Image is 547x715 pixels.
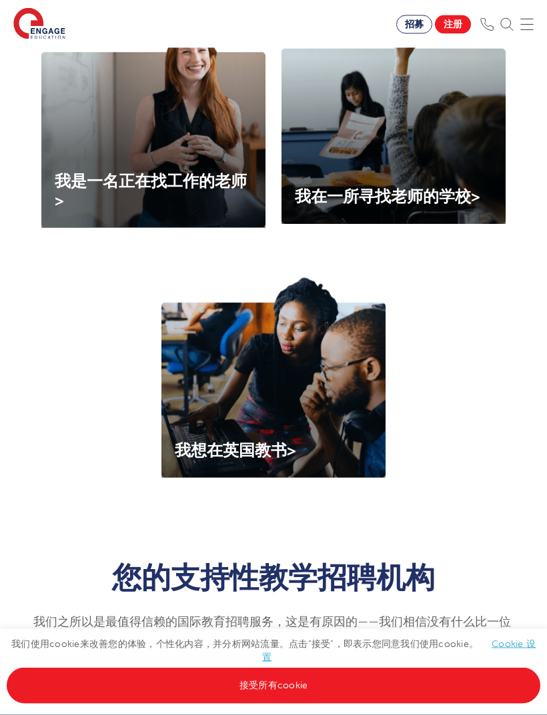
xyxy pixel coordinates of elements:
span: 我想在英国教书> [175,442,296,460]
img: 我想在英国教书 [161,277,386,478]
img: 搜索 [500,18,514,31]
a: 我在一所寻找老师的学校> [282,189,494,208]
img: 我是一名正在找工作的老师 [41,26,265,228]
a: 接受所有cookie [7,668,540,704]
span: 招募 [405,19,424,29]
img: 参与教育 [13,8,65,41]
span: 我是一名正在找工作的老师> [55,173,247,211]
h1: 您的支持性教学招聘机构 [33,564,514,593]
a: 注册 [435,15,471,34]
img: 我在找老师的学校 [282,26,506,225]
a: 招募 [396,15,432,34]
img: 电话 [480,18,494,31]
span: 我在一所寻找老师的学校> [295,189,480,207]
img: 移动菜单 [520,18,534,31]
span: 我们之所以是最值得信赖的国际教育招聘服务，这是有原因的——我们相信没有什么比一位快乐和支持的老师更鼓舞人心的了。我们的方法侧重于为教师提供他们完成最佳工作所需的东西。这是一个简单的方法，但它确实... [33,616,514,666]
a: 我是一名正在找工作的老师> [41,173,265,212]
a: 我想在英国教书> [161,442,310,462]
span: 我们使用cookie来改善您的体验，个性化内容，并分析网站流量。点击“接受”，即表示您同意我们使用cookie。 [7,639,540,690]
